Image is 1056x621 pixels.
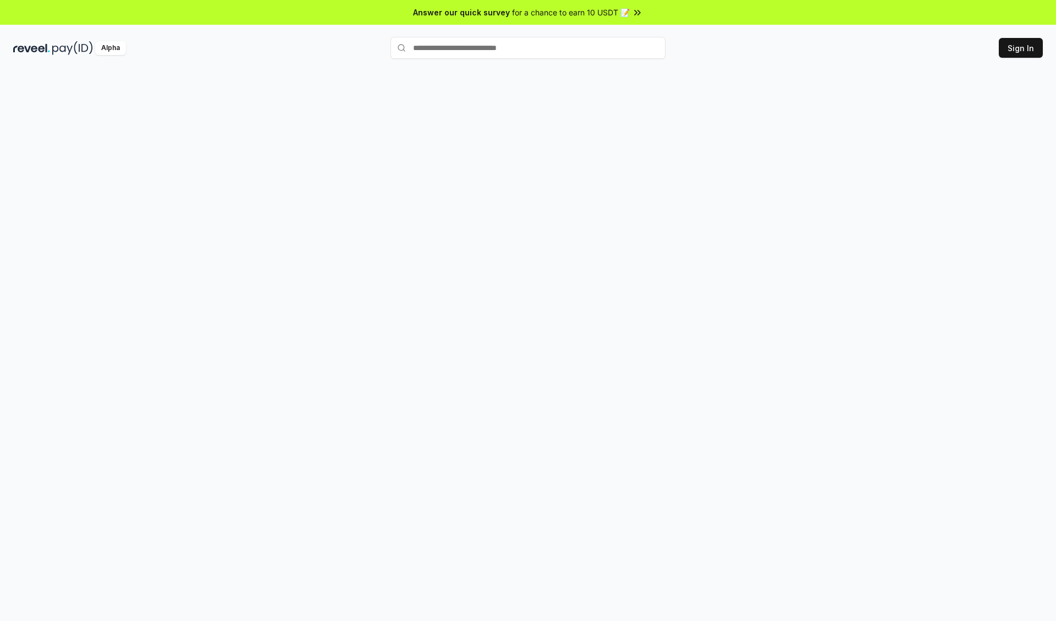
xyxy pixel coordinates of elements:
span: Answer our quick survey [413,7,510,18]
button: Sign In [999,38,1043,58]
span: for a chance to earn 10 USDT 📝 [512,7,630,18]
img: reveel_dark [13,41,50,55]
img: pay_id [52,41,93,55]
div: Alpha [95,41,126,55]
